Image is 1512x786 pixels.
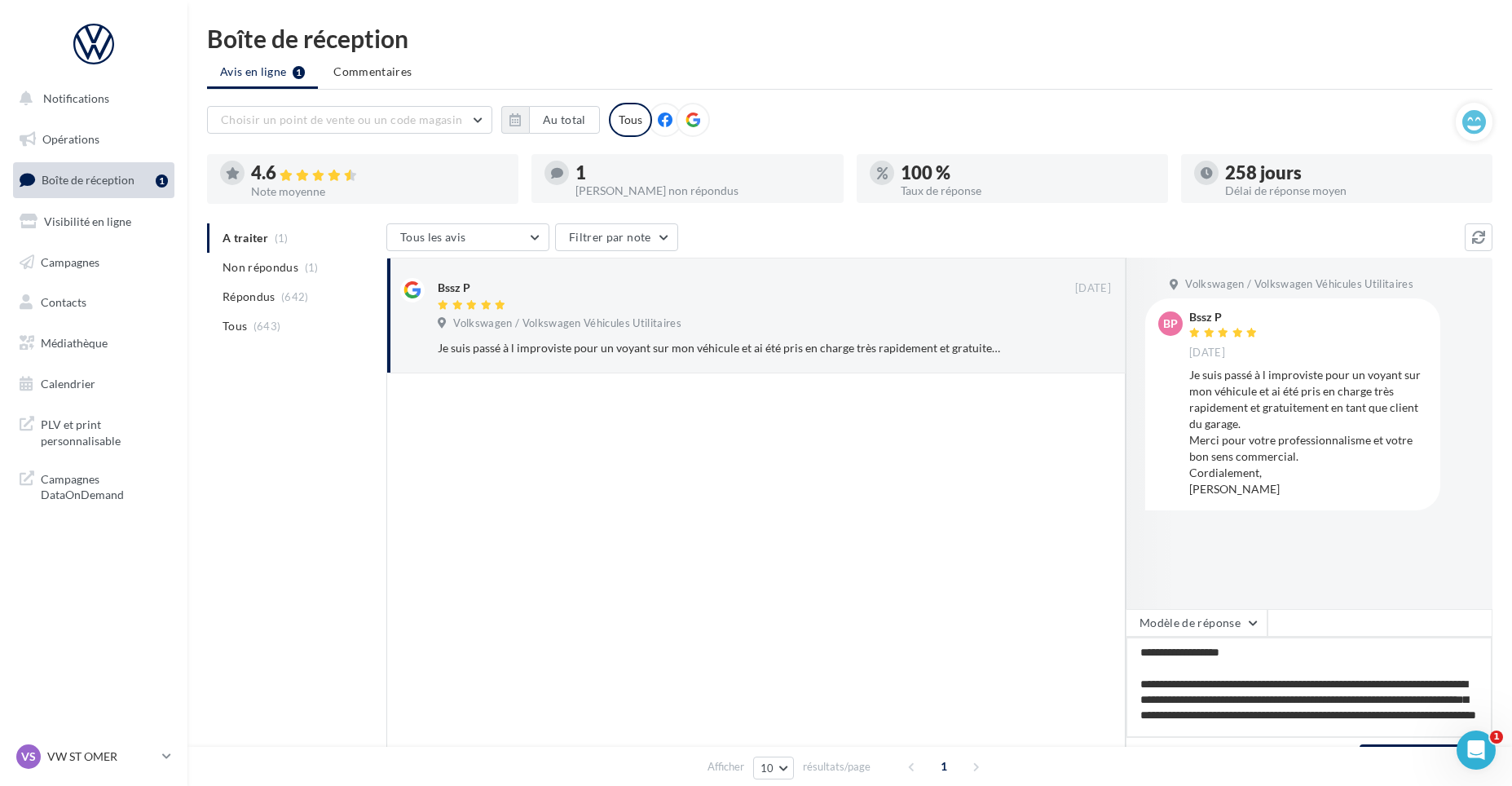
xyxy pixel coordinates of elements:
span: 1 [931,753,957,779]
span: Campagnes DataOnDemand [41,468,168,503]
span: Tous [223,318,247,334]
div: 258 jours [1225,164,1479,182]
div: Note moyenne [251,186,505,197]
button: Tous les avis [386,223,549,251]
span: Volkswagen / Volkswagen Véhicules Utilitaires [1185,277,1413,292]
span: Campagnes [41,254,99,268]
button: Modèle de réponse [1126,609,1267,637]
span: Afficher [708,759,744,775]
span: BP [1163,316,1178,332]
a: PLV et print personnalisable [10,407,178,455]
div: 100 % [901,164,1155,182]
div: 1 [575,164,830,182]
span: Choisir un point de vente ou un code magasin [221,113,462,126]
span: 10 [760,762,774,775]
span: Calendrier [41,377,95,391]
a: Campagnes [10,245,178,280]
span: Visibilité en ligne [44,214,131,228]
p: VW ST OMER [47,748,156,765]
div: Taux de réponse [901,185,1155,196]
span: Opérations [42,132,99,146]
span: (643) [253,320,281,333]
button: Au total [529,106,600,134]
button: 10 [753,757,795,779]
div: Boîte de réception [207,26,1492,51]
span: Non répondus [223,259,298,276]
a: Calendrier [10,367,178,401]
div: Tous [609,103,652,137]
span: (1) [305,261,319,274]
span: [DATE] [1189,346,1225,360]
div: Je suis passé à l improviste pour un voyant sur mon véhicule et ai été pris en charge très rapide... [1189,367,1427,497]
span: résultats/page [803,759,871,775]
button: Au total [501,106,600,134]
span: [DATE] [1075,281,1111,296]
a: Campagnes DataOnDemand [10,461,178,510]
button: Choisir un point de vente ou un code magasin [207,106,492,134]
span: Contacts [41,295,86,309]
span: Médiathèque [41,336,108,350]
a: VS VW ST OMER [13,741,174,772]
span: VS [21,748,36,765]
div: Bssz P [438,280,470,296]
a: Boîte de réception1 [10,162,178,197]
span: Répondus [223,289,276,305]
span: (642) [281,290,309,303]
span: PLV et print personnalisable [41,413,168,448]
div: [PERSON_NAME] non répondus [575,185,830,196]
button: Filtrer par note [555,223,678,251]
a: Contacts [10,285,178,320]
iframe: Intercom live chat [1457,731,1496,770]
div: Délai de réponse moyen [1225,185,1479,196]
button: Notifications [10,82,171,116]
div: Je suis passé à l improviste pour un voyant sur mon véhicule et ai été pris en charge très rapide... [438,340,1005,356]
div: 1 [156,174,168,188]
a: Opérations [10,122,178,157]
button: Poster ma réponse [1360,744,1485,772]
span: Tous les avis [400,230,466,244]
a: Médiathèque [10,326,178,360]
a: Visibilité en ligne [10,205,178,239]
span: Commentaires [333,64,412,80]
span: 1 [1490,731,1503,744]
div: Bssz P [1189,311,1261,323]
span: Boîte de réception [42,173,134,187]
span: Notifications [43,91,109,105]
span: Volkswagen / Volkswagen Véhicules Utilitaires [453,316,681,331]
div: 4.6 [251,164,505,183]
